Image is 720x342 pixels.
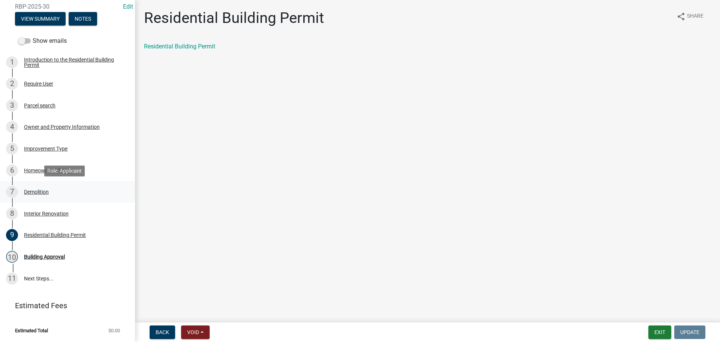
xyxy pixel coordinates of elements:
[6,143,18,155] div: 5
[24,168,73,173] div: Homeowner Affidavit
[24,103,55,108] div: Parcel search
[24,189,49,194] div: Demolition
[181,325,210,339] button: Void
[6,208,18,220] div: 8
[24,254,65,259] div: Building Approval
[187,329,199,335] span: Void
[24,124,100,130] div: Owner and Property Information
[150,325,175,339] button: Back
[15,3,120,10] span: RBP-2025-30
[108,328,120,333] span: $0.00
[6,56,18,68] div: 1
[15,12,66,26] button: View Summary
[15,16,66,22] wm-modal-confirm: Summary
[6,298,123,313] a: Estimated Fees
[69,16,97,22] wm-modal-confirm: Notes
[123,3,133,10] wm-modal-confirm: Edit Application Number
[24,232,86,238] div: Residential Building Permit
[24,211,69,216] div: Interior Renovation
[6,78,18,90] div: 2
[6,229,18,241] div: 9
[680,329,699,335] span: Update
[670,9,709,24] button: shareShare
[24,57,123,68] div: Introduction to the Residential Building Permit
[144,9,324,27] h1: Residential Building Permit
[674,325,705,339] button: Update
[156,329,169,335] span: Back
[18,36,67,45] label: Show emails
[15,328,48,333] span: Estimated Total
[123,3,133,10] a: Edit
[144,43,215,50] a: Residential Building Permit
[687,12,703,21] span: Share
[6,251,18,263] div: 10
[6,164,18,176] div: 6
[648,325,671,339] button: Exit
[6,99,18,111] div: 3
[6,273,18,285] div: 11
[6,186,18,198] div: 7
[24,81,53,86] div: Require User
[6,121,18,133] div: 4
[676,12,685,21] i: share
[24,146,67,151] div: Improvement Type
[69,12,97,26] button: Notes
[44,166,85,176] div: Role: Applicant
